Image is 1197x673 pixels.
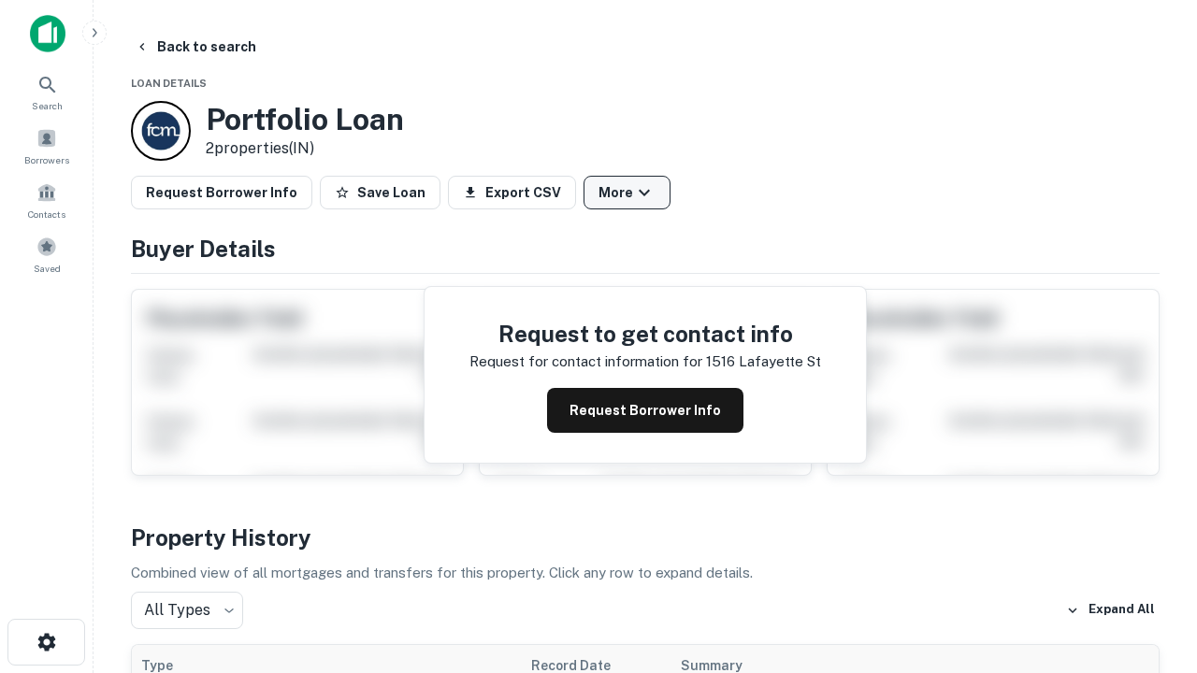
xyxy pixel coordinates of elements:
p: 1516 lafayette st [706,351,821,373]
p: Request for contact information for [469,351,702,373]
span: Search [32,98,63,113]
a: Borrowers [6,121,88,171]
span: Contacts [28,207,65,222]
p: Combined view of all mortgages and transfers for this property. Click any row to expand details. [131,562,1160,584]
iframe: Chat Widget [1103,464,1197,553]
button: Save Loan [320,176,440,209]
span: Saved [34,261,61,276]
p: 2 properties (IN) [206,137,404,160]
button: Request Borrower Info [131,176,312,209]
a: Search [6,66,88,117]
button: Export CSV [448,176,576,209]
span: Borrowers [24,152,69,167]
button: More [584,176,671,209]
h4: Buyer Details [131,232,1160,265]
button: Request Borrower Info [547,388,743,433]
a: Contacts [6,175,88,225]
img: capitalize-icon.png [30,15,65,52]
div: All Types [131,592,243,629]
a: Saved [6,229,88,279]
span: Loan Details [131,78,207,89]
h4: Request to get contact info [469,317,821,351]
h4: Property History [131,521,1160,554]
button: Expand All [1061,596,1160,624]
h3: Portfolio Loan [206,102,404,137]
button: Back to search [127,30,264,64]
